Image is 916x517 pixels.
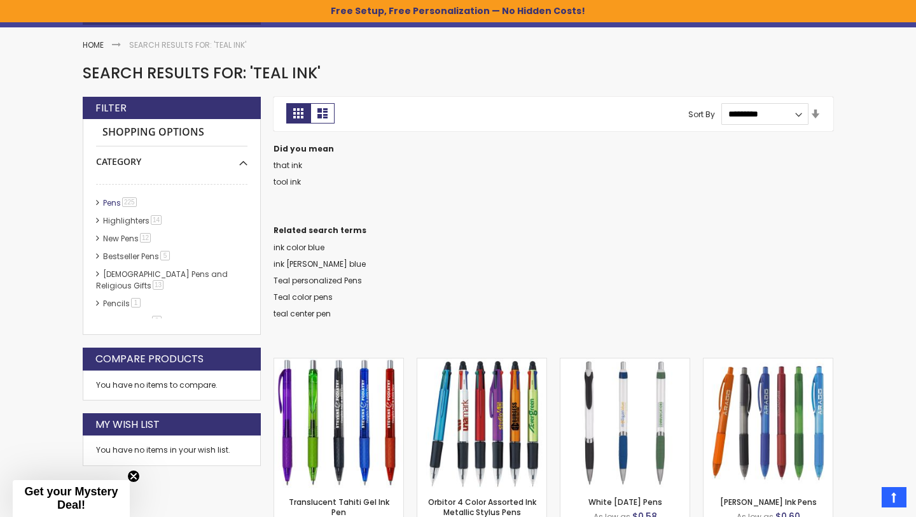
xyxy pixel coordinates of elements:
span: 5 [160,251,170,260]
a: White [DATE] Pens [588,497,662,507]
img: White Epiphany Pens [560,358,690,488]
a: [PERSON_NAME] Ink Pens [720,497,817,507]
a: Pens225 [100,197,141,208]
strong: Shopping Options [96,119,247,146]
a: Top [882,487,906,507]
a: Teal personalized Pens [274,275,362,286]
label: Sort By [688,108,715,119]
dt: Did you mean [274,144,833,154]
a: Pencils1 [100,298,145,309]
a: Teal color pens [274,292,333,302]
a: [DEMOGRAPHIC_DATA] Pens and Religious Gifts13 [96,269,228,291]
strong: Compare Products [95,352,204,366]
strong: Grid [286,103,310,124]
a: Home [83,39,104,50]
span: Get your Mystery Deal! [24,485,118,511]
div: You have no items in your wish list. [96,445,247,455]
span: 14 [151,215,162,225]
span: 225 [122,197,137,207]
div: You have no items to compare. [83,371,261,400]
img: Orbitor 4 Color Assorted Ink Metallic Stylus Pens [417,358,546,488]
a: New Pens12 [100,233,155,244]
strong: My Wish List [95,418,160,432]
button: Close teaser [127,470,140,483]
span: 13 [153,280,163,290]
strong: Search results for: 'teal ink' [129,39,246,50]
a: Highlighters14 [100,215,166,226]
a: hp-featured8 [100,316,166,327]
a: Cliff Gel Ink Pens [704,358,833,369]
a: White Epiphany Pens [560,358,690,369]
img: Cliff Gel Ink Pens [704,358,833,488]
span: 12 [140,233,151,243]
span: 1 [131,298,141,308]
a: that ink [274,160,302,171]
div: Category [96,146,247,168]
span: Search results for: 'teal ink' [83,62,321,83]
a: ink [PERSON_NAME] blue [274,258,366,269]
img: Translucent Tahiti Gel Ink Pen [274,358,403,488]
a: tool ink [274,176,301,187]
strong: Filter [95,101,127,115]
a: Bestseller Pens5 [100,251,174,262]
a: Translucent Tahiti Gel Ink Pen [274,358,403,369]
a: teal center pen [274,308,331,319]
a: ink color blue [274,242,324,253]
span: 8 [152,316,162,325]
dt: Related search terms [274,225,833,236]
a: Orbitor 4 Color Assorted Ink Metallic Stylus Pens [417,358,546,369]
div: Get your Mystery Deal!Close teaser [13,480,130,517]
